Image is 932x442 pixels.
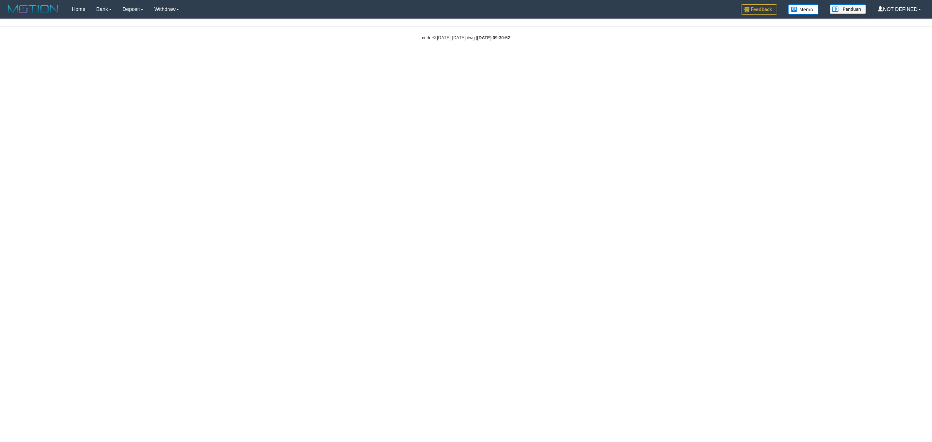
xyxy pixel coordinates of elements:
[830,4,866,14] img: panduan.png
[788,4,819,15] img: Button%20Memo.svg
[477,35,510,40] strong: [DATE] 09:30:52
[422,35,510,40] small: code © [DATE]-[DATE] dwg |
[5,4,61,15] img: MOTION_logo.png
[741,4,777,15] img: Feedback.jpg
